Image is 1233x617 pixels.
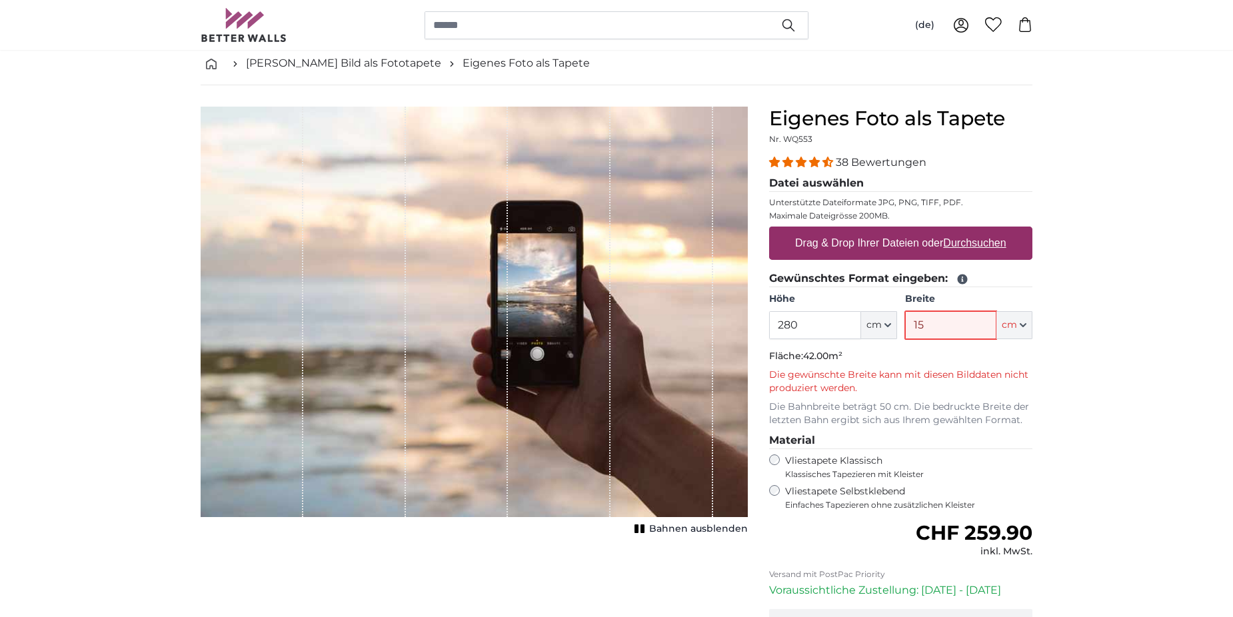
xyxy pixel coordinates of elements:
div: inkl. MwSt. [916,545,1032,558]
legend: Datei auswählen [769,175,1032,192]
div: 1 of 1 [201,107,748,538]
span: Nr. WQ553 [769,134,812,144]
button: cm [996,311,1032,339]
button: cm [861,311,897,339]
p: Fläche: [769,350,1032,363]
a: Eigenes Foto als Tapete [463,55,590,71]
p: Voraussichtliche Zustellung: [DATE] - [DATE] [769,582,1032,598]
u: Durchsuchen [944,237,1006,249]
label: Höhe [769,293,896,306]
button: Bahnen ausblenden [630,520,748,538]
a: [PERSON_NAME] Bild als Fototapete [246,55,441,71]
span: 42.00m² [803,350,842,362]
span: CHF 259.90 [916,520,1032,545]
span: 38 Bewertungen [836,156,926,169]
label: Breite [905,293,1032,306]
label: Vliestapete Klassisch [785,454,1021,480]
p: Versand mit PostPac Priority [769,569,1032,580]
h1: Eigenes Foto als Tapete [769,107,1032,131]
button: (de) [904,13,945,37]
span: Einfaches Tapezieren ohne zusätzlichen Kleister [785,500,1032,510]
img: Betterwalls [201,8,287,42]
p: Maximale Dateigrösse 200MB. [769,211,1032,221]
legend: Gewünschtes Format eingeben: [769,271,1032,287]
legend: Material [769,432,1032,449]
span: Klassisches Tapezieren mit Kleister [785,469,1021,480]
span: cm [1002,318,1017,332]
p: Die Bahnbreite beträgt 50 cm. Die bedruckte Breite der letzten Bahn ergibt sich aus Ihrem gewählt... [769,400,1032,427]
label: Vliestapete Selbstklebend [785,485,1032,510]
p: Unterstützte Dateiformate JPG, PNG, TIFF, PDF. [769,197,1032,208]
p: Die gewünschte Breite kann mit diesen Bilddaten nicht produziert werden. [769,368,1032,395]
label: Drag & Drop Ihrer Dateien oder [790,230,1012,257]
span: cm [866,318,882,332]
span: 4.34 stars [769,156,836,169]
nav: breadcrumbs [201,42,1032,85]
span: Bahnen ausblenden [649,522,748,536]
